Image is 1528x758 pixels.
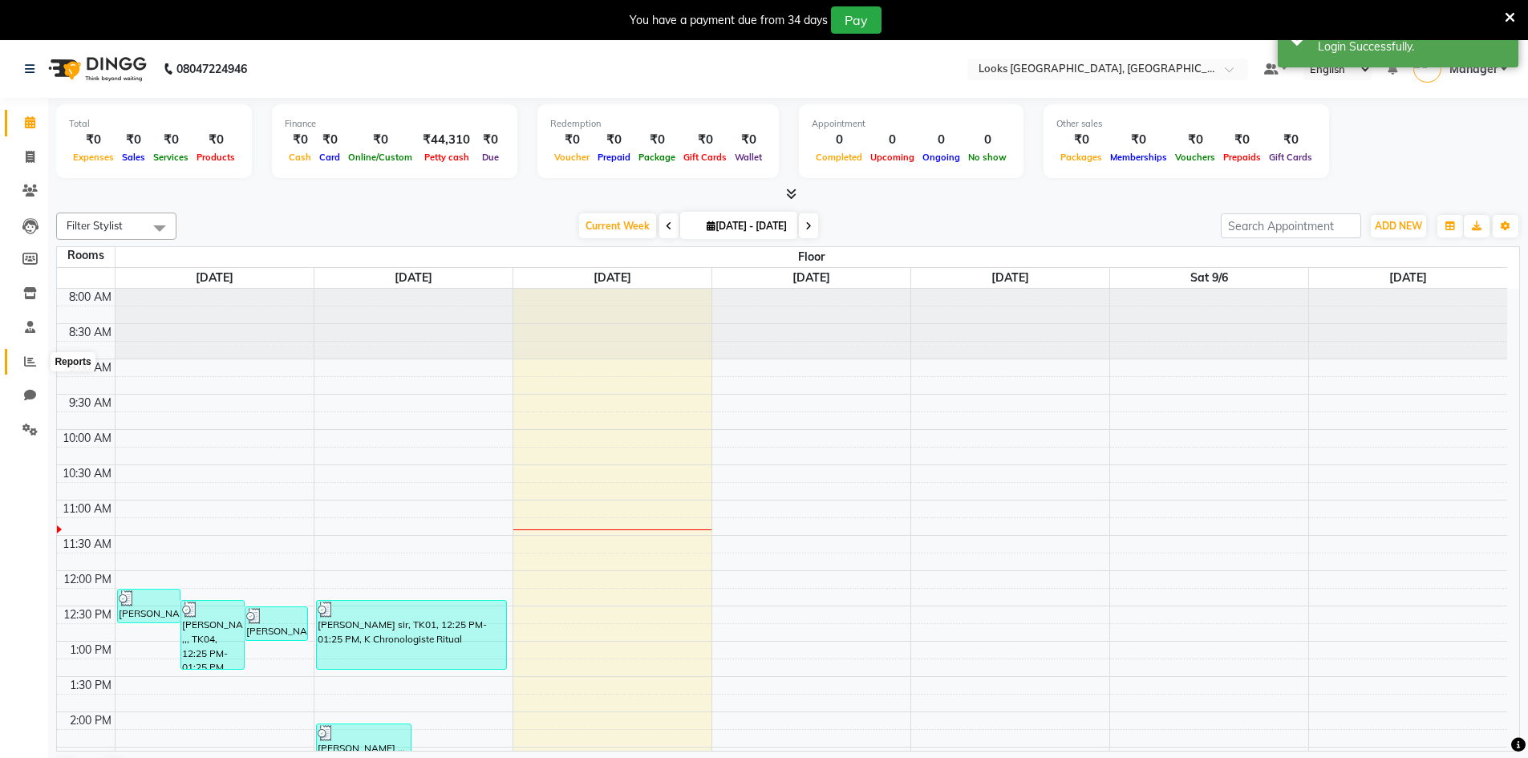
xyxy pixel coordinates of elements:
[1318,39,1506,55] div: Login Successfully.
[1106,131,1171,149] div: ₹0
[60,571,115,588] div: 12:00 PM
[66,395,115,411] div: 9:30 AM
[285,117,505,131] div: Finance
[703,220,791,232] span: [DATE] - [DATE]
[315,152,344,163] span: Card
[590,268,634,288] a: September 3, 2025
[67,677,115,694] div: 1:30 PM
[550,152,594,163] span: Voucher
[1375,220,1422,232] span: ADD NEW
[634,131,679,149] div: ₹0
[1171,131,1219,149] div: ₹0
[731,131,766,149] div: ₹0
[1413,55,1441,83] img: Manager
[476,131,505,149] div: ₹0
[118,590,180,622] div: [PERSON_NAME] .., TK02, 12:15 PM-12:45 PM, [PERSON_NAME] Trimming
[550,131,594,149] div: ₹0
[579,213,656,238] span: Current Week
[193,152,239,163] span: Products
[550,117,766,131] div: Redemption
[118,131,149,149] div: ₹0
[149,131,193,149] div: ₹0
[918,131,964,149] div: 0
[67,219,123,232] span: Filter Stylist
[51,352,95,371] div: Reports
[285,152,315,163] span: Cash
[416,131,476,149] div: ₹44,310
[116,247,1508,267] span: Floor
[317,601,507,669] div: [PERSON_NAME] sir, TK01, 12:25 PM-01:25 PM, K Chronologiste Ritual
[866,131,918,149] div: 0
[193,268,237,288] a: September 1, 2025
[57,247,115,264] div: Rooms
[1265,152,1316,163] span: Gift Cards
[59,501,115,517] div: 11:00 AM
[789,268,833,288] a: September 4, 2025
[67,642,115,659] div: 1:00 PM
[67,712,115,729] div: 2:00 PM
[69,117,239,131] div: Total
[391,268,436,288] a: September 2, 2025
[731,152,766,163] span: Wallet
[866,152,918,163] span: Upcoming
[964,131,1011,149] div: 0
[420,152,473,163] span: Petty cash
[594,152,634,163] span: Prepaid
[1221,213,1361,238] input: Search Appointment
[59,465,115,482] div: 10:30 AM
[831,6,882,34] button: Pay
[1056,117,1316,131] div: Other sales
[66,289,115,306] div: 8:00 AM
[59,536,115,553] div: 11:30 AM
[59,430,115,447] div: 10:00 AM
[1219,152,1265,163] span: Prepaids
[193,131,239,149] div: ₹0
[918,152,964,163] span: Ongoing
[1219,131,1265,149] div: ₹0
[1056,131,1106,149] div: ₹0
[344,152,416,163] span: Online/Custom
[988,268,1032,288] a: September 5, 2025
[812,117,1011,131] div: Appointment
[1106,152,1171,163] span: Memberships
[66,324,115,341] div: 8:30 AM
[478,152,503,163] span: Due
[812,152,866,163] span: Completed
[594,131,634,149] div: ₹0
[41,47,151,91] img: logo
[1265,131,1316,149] div: ₹0
[149,152,193,163] span: Services
[1171,152,1219,163] span: Vouchers
[679,131,731,149] div: ₹0
[118,152,149,163] span: Sales
[634,152,679,163] span: Package
[1056,152,1106,163] span: Packages
[315,131,344,149] div: ₹0
[630,12,828,29] div: You have a payment due from 34 days
[285,131,315,149] div: ₹0
[812,131,866,149] div: 0
[1187,268,1231,288] a: September 6, 2025
[1386,268,1430,288] a: September 7, 2025
[60,606,115,623] div: 12:30 PM
[176,47,247,91] b: 08047224946
[344,131,416,149] div: ₹0
[245,607,308,640] div: [PERSON_NAME] ..., TK03, 12:30 PM-01:00 PM, [PERSON_NAME] Trimming
[679,152,731,163] span: Gift Cards
[964,152,1011,163] span: No show
[1371,215,1426,237] button: ADD NEW
[69,152,118,163] span: Expenses
[1449,61,1498,78] span: Manager
[181,601,244,669] div: [PERSON_NAME] ,,, TK04, 12:25 PM-01:25 PM, Sr.Stylist Cut(M)
[69,131,118,149] div: ₹0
